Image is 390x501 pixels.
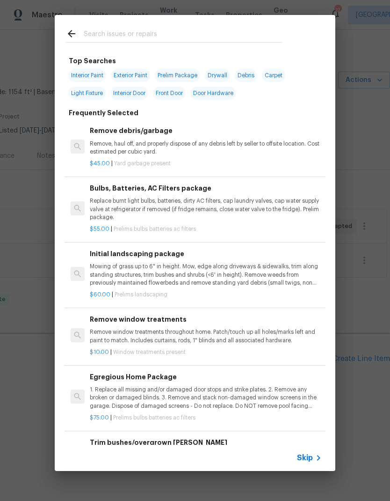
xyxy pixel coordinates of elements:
[68,69,106,82] span: Interior Paint
[90,225,322,233] p: |
[90,226,109,232] span: $55.00
[262,69,285,82] span: Carpet
[297,453,313,463] span: Skip
[110,87,148,100] span: Interior Door
[90,328,322,344] p: Remove window treatments throughout home. Patch/touch up all holes/marks left and paint to match....
[69,56,116,66] h6: Top Searches
[90,314,322,324] h6: Remove window treatments
[90,415,109,420] span: $75.00
[90,140,322,156] p: Remove, haul off, and properly dispose of any debris left by seller to offsite location. Cost est...
[113,415,195,420] span: Prelims bulbs batteries ac filters
[114,226,196,232] span: Prelims bulbs batteries ac filters
[190,87,236,100] span: Door Hardware
[90,437,322,448] h6: Trim bushes/overgrown [PERSON_NAME]
[235,69,257,82] span: Debris
[114,161,171,166] span: Yard garbage present
[90,263,322,287] p: Mowing of grass up to 6" in height. Mow, edge along driveways & sidewalks, trim along standing st...
[115,292,167,297] span: Prelims landscaping
[90,160,322,168] p: |
[113,349,186,355] span: Window treatments present
[90,372,322,382] h6: Egregious Home Package
[205,69,230,82] span: Drywall
[90,291,322,299] p: |
[69,108,138,118] h6: Frequently Selected
[90,386,322,410] p: 1. Replace all missing and/or damaged door stops and strike plates. 2. Remove any broken or damag...
[90,348,322,356] p: |
[90,349,109,355] span: $10.00
[90,249,322,259] h6: Initial landscaping package
[155,69,200,82] span: Prelim Package
[111,69,150,82] span: Exterior Paint
[90,161,110,166] span: $45.00
[90,414,322,422] p: |
[153,87,186,100] span: Front Door
[90,197,322,221] p: Replace burnt light bulbs, batteries, dirty AC filters, cap laundry valves, cap water supply valv...
[84,28,282,42] input: Search issues or repairs
[68,87,106,100] span: Light Fixture
[90,292,110,297] span: $60.00
[90,183,322,193] h6: Bulbs, Batteries, AC Filters package
[90,125,322,136] h6: Remove debris/garbage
